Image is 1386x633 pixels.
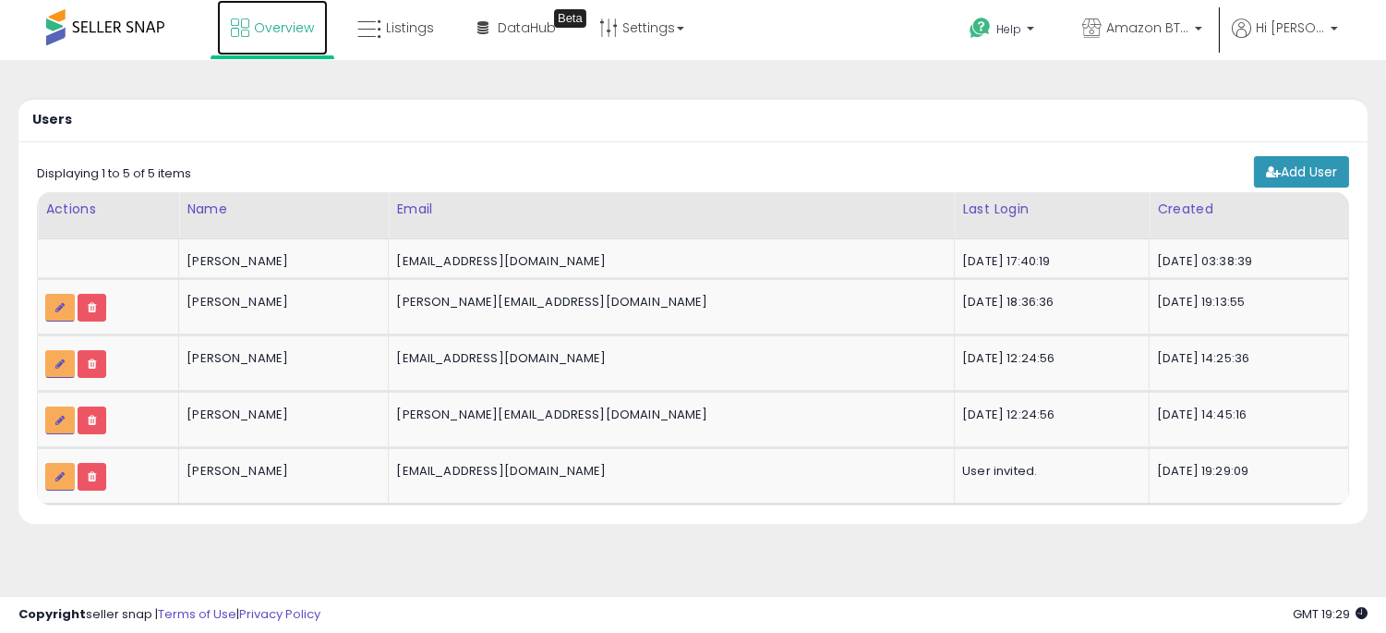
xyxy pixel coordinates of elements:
div: [DATE] 19:13:55 [1157,294,1334,310]
div: [PERSON_NAME] [187,407,374,423]
div: [EMAIL_ADDRESS][DOMAIN_NAME] [396,350,940,367]
a: Hi [PERSON_NAME] [1232,18,1338,60]
div: [DATE] 14:25:36 [1157,350,1334,367]
span: 2025-10-13 19:29 GMT [1293,605,1368,623]
div: [EMAIL_ADDRESS][DOMAIN_NAME] [396,253,940,270]
i: Get Help [969,17,992,40]
div: Name [187,200,380,219]
a: Add User [1254,156,1349,188]
div: [PERSON_NAME] [187,294,374,310]
div: [DATE] 03:38:39 [1157,253,1334,270]
span: Help [996,21,1021,37]
div: Tooltip anchor [554,9,586,28]
a: Terms of Use [158,605,236,623]
span: Overview [254,18,314,37]
div: Created [1157,200,1341,219]
div: [DATE] 18:36:36 [962,294,1135,310]
div: [DATE] 19:29:09 [1157,463,1334,480]
span: Amazon BTG [1106,18,1189,37]
div: [DATE] 12:24:56 [962,350,1135,367]
strong: Copyright [18,605,86,623]
div: [PERSON_NAME][EMAIL_ADDRESS][DOMAIN_NAME] [396,407,940,423]
div: User invited. [962,463,1135,480]
div: Displaying 1 to 5 of 5 items [37,165,191,183]
div: [DATE] 17:40:19 [962,253,1135,270]
div: Last Login [962,200,1141,219]
a: Privacy Policy [239,605,320,623]
h5: Users [32,113,72,127]
div: [DATE] 14:45:16 [1157,407,1334,423]
span: Hi [PERSON_NAME] [1256,18,1325,37]
div: [PERSON_NAME][EMAIL_ADDRESS][DOMAIN_NAME] [396,294,940,310]
div: seller snap | | [18,606,320,624]
div: [PERSON_NAME] [187,253,374,270]
span: Listings [386,18,434,37]
div: Email [396,200,946,219]
div: [DATE] 12:24:56 [962,407,1135,423]
span: DataHub [498,18,556,37]
div: [EMAIL_ADDRESS][DOMAIN_NAME] [396,463,940,480]
div: [PERSON_NAME] [187,350,374,367]
div: Actions [45,200,171,219]
a: Help [955,3,1053,60]
div: [PERSON_NAME] [187,463,374,480]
